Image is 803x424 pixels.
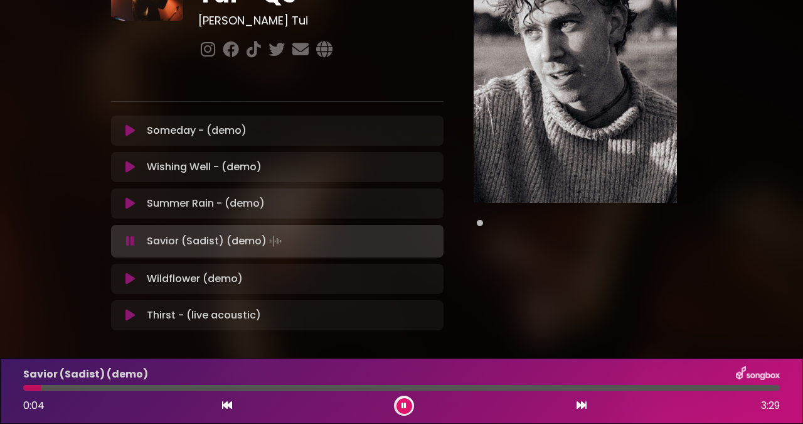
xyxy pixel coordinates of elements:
[23,367,148,382] p: Savior (Sadist) (demo)
[267,232,284,250] img: waveform4.gif
[147,308,261,323] p: Thirst - (live acoustic)
[147,271,243,286] p: Wildflower (demo)
[147,196,265,211] p: Summer Rain - (demo)
[736,366,780,383] img: songbox-logo-white.png
[198,14,444,28] h3: [PERSON_NAME] Tui
[147,232,284,250] p: Savior (Sadist) (demo)
[147,160,262,175] p: Wishing Well - (demo)
[147,123,247,138] p: Someday - (demo)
